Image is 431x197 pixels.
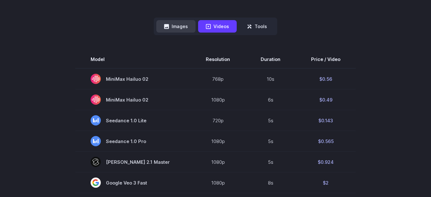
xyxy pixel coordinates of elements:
[190,89,245,110] td: 1080p
[296,172,356,193] td: $2
[239,20,275,33] button: Tools
[190,50,245,68] th: Resolution
[190,131,245,152] td: 1080p
[245,68,296,89] td: 10s
[296,89,356,110] td: $0.49
[245,172,296,193] td: 8s
[190,172,245,193] td: 1080p
[91,115,175,125] span: Seedance 1.0 Lite
[296,110,356,131] td: $0.143
[245,131,296,152] td: 5s
[245,110,296,131] td: 5s
[296,131,356,152] td: $0.565
[296,152,356,172] td: $0.924
[91,95,175,105] span: MiniMax Hailuo 02
[190,152,245,172] td: 1080p
[198,20,237,33] button: Videos
[296,50,356,68] th: Price / Video
[91,74,175,84] span: MiniMax Hailuo 02
[245,152,296,172] td: 5s
[190,68,245,89] td: 768p
[296,68,356,89] td: $0.56
[75,50,190,68] th: Model
[245,89,296,110] td: 6s
[245,50,296,68] th: Duration
[190,110,245,131] td: 720p
[91,157,175,167] span: [PERSON_NAME] 2.1 Master
[91,178,175,188] span: Google Veo 3 Fast
[91,136,175,146] span: Seedance 1.0 Pro
[156,20,196,33] button: Images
